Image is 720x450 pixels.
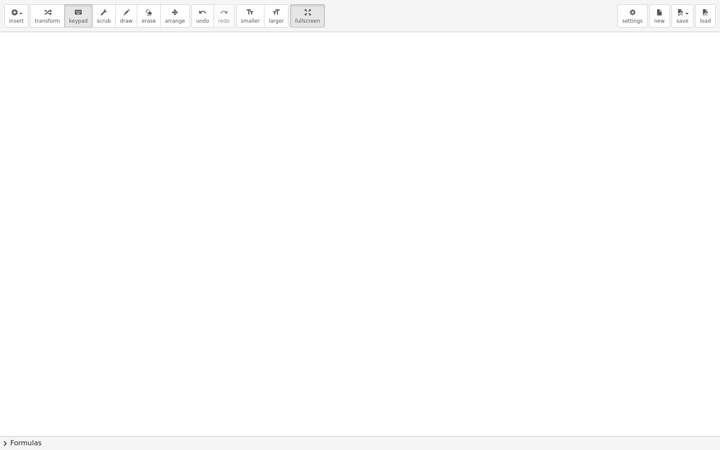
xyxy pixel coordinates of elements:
button: load [695,4,716,27]
span: fullscreen [295,18,320,24]
span: scrub [97,18,111,24]
i: undo [198,7,207,18]
button: draw [115,4,138,27]
button: format_sizelarger [264,4,288,27]
span: erase [141,18,156,24]
span: save [676,18,688,24]
span: transform [35,18,60,24]
button: undoundo [192,4,214,27]
i: keyboard [74,7,82,18]
span: settings [622,18,643,24]
button: keyboardkeypad [64,4,93,27]
button: new [649,4,670,27]
button: arrange [160,4,190,27]
button: transform [30,4,65,27]
i: format_size [246,7,254,18]
button: fullscreen [290,4,324,27]
span: arrange [165,18,185,24]
span: load [700,18,711,24]
span: draw [120,18,133,24]
button: erase [137,4,160,27]
button: format_sizesmaller [236,4,264,27]
span: insert [9,18,24,24]
button: insert [4,4,28,27]
span: redo [218,18,230,24]
button: settings [618,4,648,27]
span: new [654,18,665,24]
span: larger [269,18,284,24]
button: save [672,4,693,27]
span: smaller [241,18,260,24]
span: keypad [69,18,88,24]
i: format_size [272,7,280,18]
button: scrub [92,4,116,27]
i: redo [220,7,228,18]
span: undo [196,18,209,24]
button: redoredo [213,4,234,27]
